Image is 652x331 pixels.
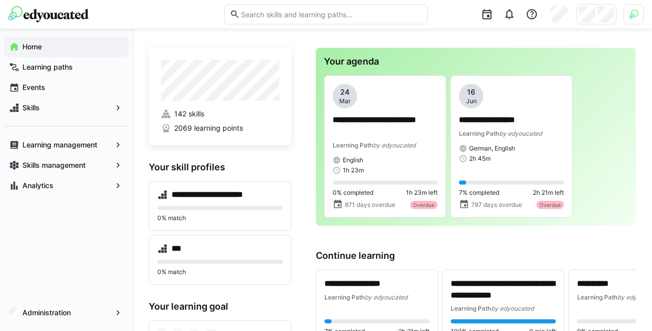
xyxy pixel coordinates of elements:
[365,293,407,301] span: by edyoucated
[324,293,365,301] span: Learning Path
[339,97,350,105] span: Mar
[577,293,617,301] span: Learning Path
[174,123,243,133] span: 2069 learning points
[373,141,416,149] span: by edyoucated
[333,141,373,149] span: Learning Path
[343,156,363,164] span: English
[157,214,283,222] p: 0% match
[149,162,291,173] h3: Your skill profiles
[471,201,522,209] span: 787 days overdue
[533,189,564,197] span: 2h 21m left
[157,268,283,276] p: 0% match
[499,130,542,137] span: by edyoucated
[466,97,477,105] span: Jun
[451,305,491,312] span: Learning Path
[340,87,349,97] span: 24
[149,301,291,312] h3: Your learning goal
[324,56,628,67] h3: Your agenda
[174,109,204,119] span: 142 skills
[240,10,422,19] input: Search skills and learning paths…
[536,201,564,209] div: Overdue
[316,250,636,261] h3: Continue learning
[469,144,515,153] span: German, English
[467,87,475,97] span: 16
[406,189,438,197] span: 1h 23m left
[469,155,491,163] span: 2h 45m
[459,189,499,197] span: 7% completed
[410,201,438,209] div: Overdue
[161,109,279,119] a: 142 skills
[459,130,499,137] span: Learning Path
[491,305,534,312] span: by edyoucated
[345,201,395,209] span: 871 days overdue
[343,166,364,174] span: 1h 23m
[333,189,373,197] span: 0% completed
